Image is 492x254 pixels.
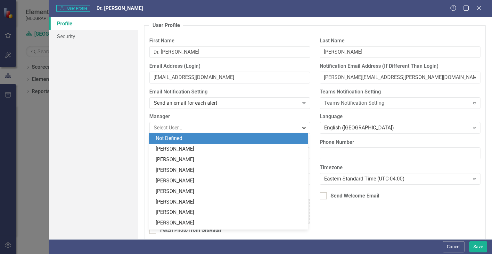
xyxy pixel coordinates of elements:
div: [PERSON_NAME] [156,219,304,227]
div: Send Welcome Email [331,192,379,200]
button: Save [469,241,487,252]
label: Last Name [320,37,480,45]
label: Timezone [320,164,480,171]
label: Phone Number [320,139,480,146]
div: Send an email for each alert [154,100,299,107]
div: [PERSON_NAME] [156,156,304,163]
div: Eastern Standard Time (UTC-04:00) [324,175,469,183]
label: Notification Email Address (If Different Than Login) [320,63,480,70]
div: [PERSON_NAME] [156,188,304,195]
div: Fetch Photo from Gravatar [160,227,222,234]
label: Teams Notification Setting [320,88,480,96]
label: Language [320,113,480,120]
label: Manager [149,113,310,120]
legend: User Profile [149,22,183,29]
div: Not Defined [156,135,304,142]
div: [PERSON_NAME] [156,209,304,216]
label: Email Address (Login) [149,63,310,70]
button: Cancel [443,241,464,252]
div: English ([GEOGRAPHIC_DATA]) [324,124,469,131]
span: User Profile [56,5,90,12]
div: [PERSON_NAME] [156,167,304,174]
a: Profile [49,17,138,30]
div: [PERSON_NAME] [156,198,304,206]
div: [PERSON_NAME] [156,177,304,185]
a: Security [49,30,138,43]
div: [PERSON_NAME] [156,145,304,153]
label: Email Notification Setting [149,88,310,96]
span: Dr. [PERSON_NAME] [96,5,143,11]
div: Teams Notification Setting [324,100,469,107]
label: First Name [149,37,310,45]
